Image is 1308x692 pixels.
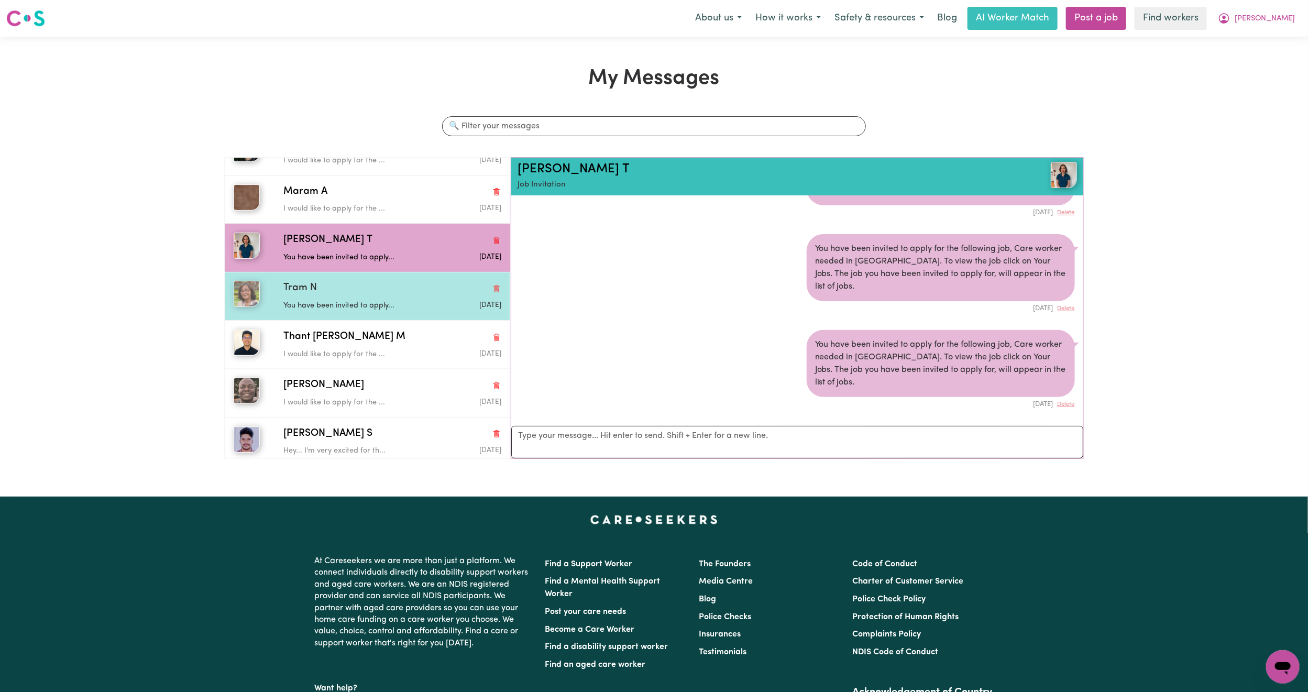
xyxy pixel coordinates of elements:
span: Message sent on June 5, 2025 [479,399,501,405]
div: [DATE] [807,205,1075,217]
button: Delete conversation [492,185,501,199]
a: Become a Care Worker [545,625,635,634]
h1: My Messages [224,66,1084,91]
p: I would like to apply for the ... [283,203,428,215]
span: Message sent on July 4, 2025 [479,205,501,212]
button: John M[PERSON_NAME]Delete conversationI would like to apply for the ...Message sent on June 5, 2025 [225,369,510,417]
button: Delete [1058,208,1075,217]
a: AI Worker Match [968,7,1058,30]
a: [PERSON_NAME] T [518,163,630,175]
a: Find a Mental Health Support Worker [545,577,661,598]
button: Delete [1058,400,1075,409]
input: 🔍 Filter your messages [442,116,865,136]
div: [DATE] [807,301,1075,313]
a: NDIS Code of Conduct [852,648,938,656]
a: Find workers [1135,7,1207,30]
button: Bibin S[PERSON_NAME] SDelete conversationHey... I'm very excited for th...Message sent on June 6,... [225,418,510,466]
iframe: Button to launch messaging window, conversation in progress [1266,650,1300,684]
p: You have been invited to apply... [283,252,428,263]
img: Huyen T [234,233,260,259]
a: The Founders [699,560,751,568]
span: Message sent on July 4, 2025 [479,302,501,309]
span: Message sent on July 3, 2025 [479,157,501,163]
a: Post a job [1066,7,1126,30]
p: At Careseekers we are more than just a platform. We connect individuals directly to disability su... [315,551,533,653]
a: Post your care needs [545,608,626,616]
img: Bibin S [234,426,260,453]
a: Media Centre [699,577,753,586]
span: Message sent on July 4, 2025 [479,254,501,260]
p: You have been invited to apply... [283,300,428,312]
button: My Account [1211,7,1302,29]
button: Safety & resources [828,7,931,29]
div: You have been invited to apply for the following job, Care worker needed in [GEOGRAPHIC_DATA]. To... [807,330,1075,397]
img: View Huyen T's profile [1051,162,1077,188]
button: Delete [1058,304,1075,313]
a: Blog [931,7,963,30]
a: Testimonials [699,648,746,656]
p: I would like to apply for the ... [283,155,428,167]
p: Job Invitation [518,179,984,191]
button: Thant Sinn Maung MThant [PERSON_NAME] MDelete conversationI would like to apply for the ...Messag... [225,321,510,369]
a: Charter of Customer Service [852,577,963,586]
button: Delete conversation [492,233,501,247]
span: [PERSON_NAME] [283,378,364,393]
img: Careseekers logo [6,9,45,28]
span: Thant [PERSON_NAME] M [283,329,405,345]
p: Hey... I'm very excited for th... [283,445,428,457]
span: [PERSON_NAME] [1235,13,1295,25]
a: Careseekers home page [590,515,718,524]
span: Tram N [283,281,317,296]
a: Find an aged care worker [545,661,646,669]
a: Find a Support Worker [545,560,633,568]
a: Police Check Policy [852,595,926,603]
span: Message sent on June 6, 2025 [479,447,501,454]
button: Tram NTram NDelete conversationYou have been invited to apply...Message sent on July 4, 2025 [225,272,510,320]
a: Blog [699,595,716,603]
span: Maram A [283,184,327,200]
p: I would like to apply for the ... [283,397,428,409]
button: Delete conversation [492,427,501,441]
a: Find a disability support worker [545,643,668,651]
img: John M [234,378,260,404]
a: Protection of Human Rights [852,613,959,621]
span: Message sent on July 4, 2025 [479,350,501,357]
button: How it works [749,7,828,29]
button: Delete conversation [492,282,501,295]
a: Insurances [699,630,741,639]
img: Thant Sinn Maung M [234,329,260,356]
img: Maram A [234,184,260,211]
button: Huyen T[PERSON_NAME] TDelete conversationYou have been invited to apply...Message sent on July 4,... [225,224,510,272]
a: Huyen T [984,162,1077,188]
a: Complaints Policy [852,630,921,639]
button: About us [688,7,749,29]
a: Police Checks [699,613,751,621]
button: Maram AMaram ADelete conversationI would like to apply for the ...Message sent on July 4, 2025 [225,175,510,224]
div: You have been invited to apply for the following job, Care worker needed in [GEOGRAPHIC_DATA]. To... [807,234,1075,301]
a: Careseekers logo [6,6,45,30]
span: [PERSON_NAME] T [283,233,372,248]
a: Code of Conduct [852,560,917,568]
div: [DATE] [807,397,1075,409]
button: Delete conversation [492,330,501,344]
span: [PERSON_NAME] S [283,426,372,442]
p: I would like to apply for the ... [283,349,428,360]
button: Delete conversation [492,379,501,392]
img: Tram N [234,281,260,307]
